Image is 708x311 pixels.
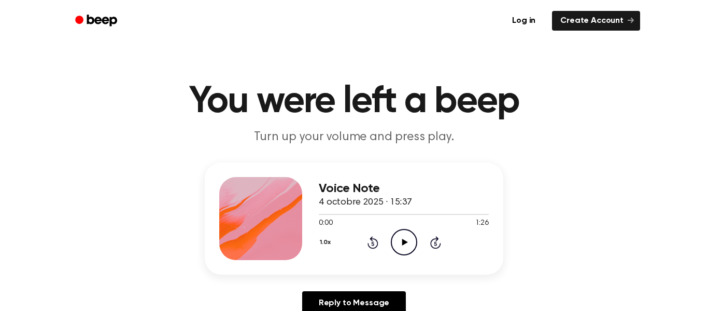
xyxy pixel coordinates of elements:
span: 4 octobre 2025 · 15:37 [319,198,412,207]
p: Turn up your volume and press play. [155,129,553,146]
span: 0:00 [319,218,332,229]
h3: Voice Note [319,182,489,196]
a: Log in [502,9,546,33]
button: 1.0x [319,234,334,251]
span: 1:26 [475,218,489,229]
a: Beep [68,11,126,31]
a: Create Account [552,11,640,31]
h1: You were left a beep [89,83,619,120]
